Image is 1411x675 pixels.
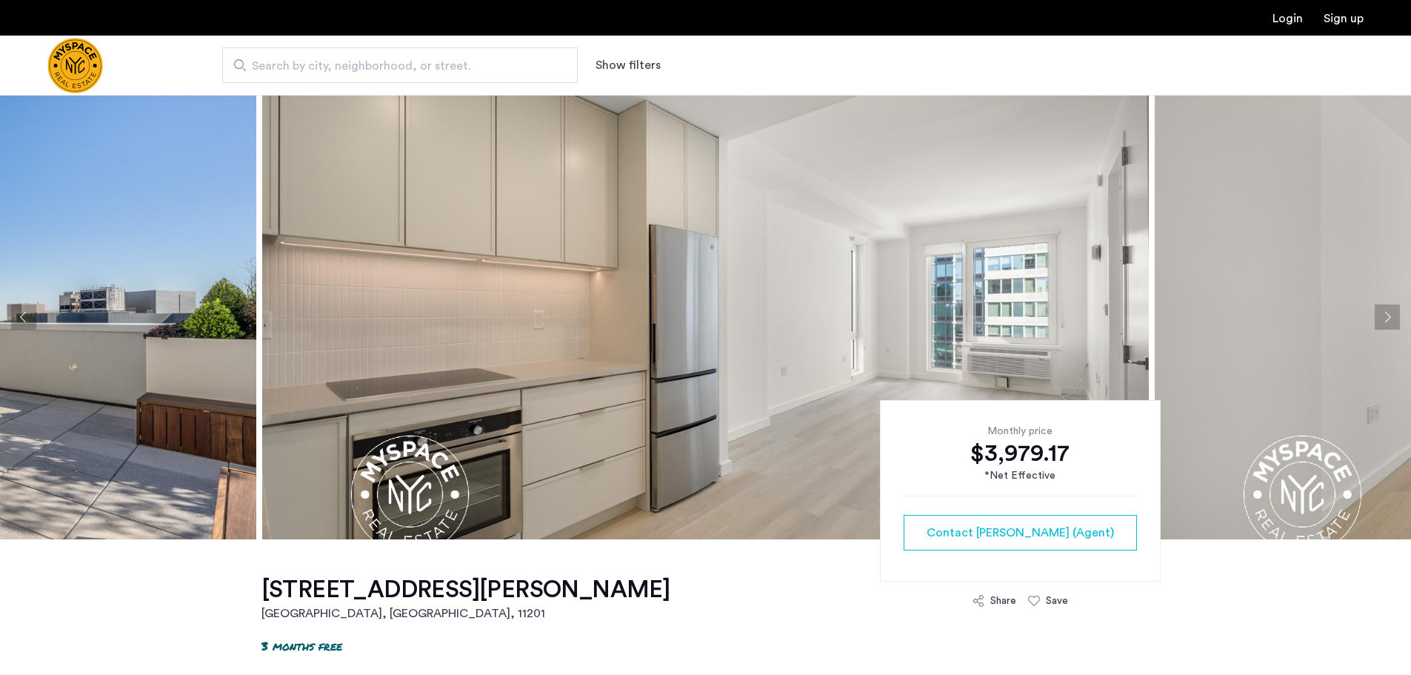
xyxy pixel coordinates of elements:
a: Cazamio Logo [47,38,103,93]
a: [STREET_ADDRESS][PERSON_NAME][GEOGRAPHIC_DATA], [GEOGRAPHIC_DATA], 11201 [261,575,670,622]
button: Next apartment [1375,305,1400,330]
div: Monthly price [904,424,1137,439]
span: Contact [PERSON_NAME] (Agent) [927,524,1114,542]
a: Registration [1324,13,1364,24]
button: Previous apartment [11,305,36,330]
div: Share [990,593,1016,608]
button: button [904,515,1137,551]
img: apartment [262,95,1149,539]
img: logo [47,38,103,93]
button: Show or hide filters [596,56,661,74]
a: Login [1272,13,1303,24]
p: 3 months free [261,637,342,654]
span: Search by city, neighborhood, or street. [252,57,536,75]
h2: [GEOGRAPHIC_DATA], [GEOGRAPHIC_DATA] , 11201 [261,605,670,622]
h1: [STREET_ADDRESS][PERSON_NAME] [261,575,670,605]
input: Apartment Search [222,47,578,83]
div: Save [1046,593,1068,608]
div: *Net Effective [904,468,1137,484]
div: $3,979.17 [904,439,1137,468]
